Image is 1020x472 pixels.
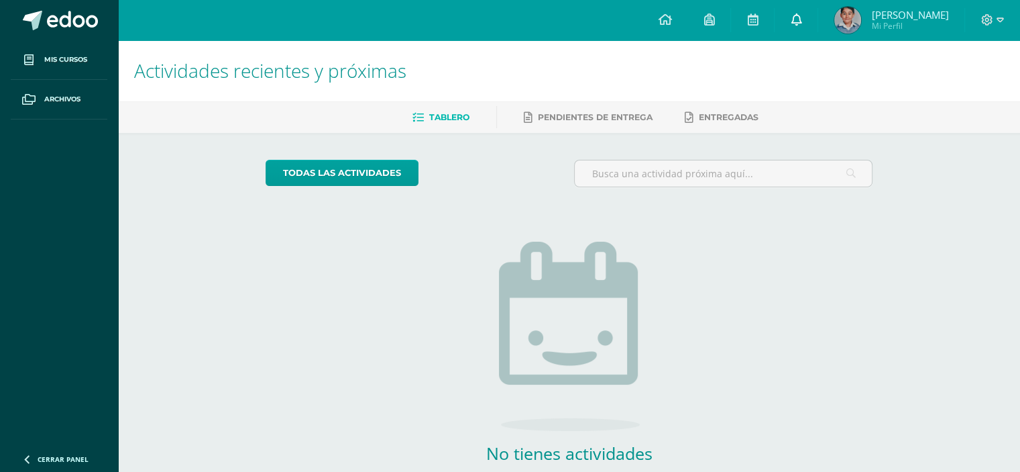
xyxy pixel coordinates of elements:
input: Busca una actividad próxima aquí... [575,160,872,187]
span: Actividades recientes y próximas [134,58,406,83]
span: [PERSON_NAME] [871,8,948,21]
a: Archivos [11,80,107,120]
span: Mis cursos [44,54,87,65]
span: Cerrar panel [38,455,89,464]
img: 1a12fdcced84ae4f98aa9b4244db07b1.png [834,7,861,34]
img: no_activities.png [499,242,640,431]
a: Mis cursos [11,40,107,80]
span: Tablero [429,112,469,122]
a: todas las Actividades [266,160,418,186]
h2: No tienes actividades [435,442,703,465]
a: Tablero [412,107,469,128]
a: Pendientes de entrega [524,107,653,128]
span: Pendientes de entrega [538,112,653,122]
span: Mi Perfil [871,20,948,32]
span: Archivos [44,94,80,105]
span: Entregadas [699,112,758,122]
a: Entregadas [685,107,758,128]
